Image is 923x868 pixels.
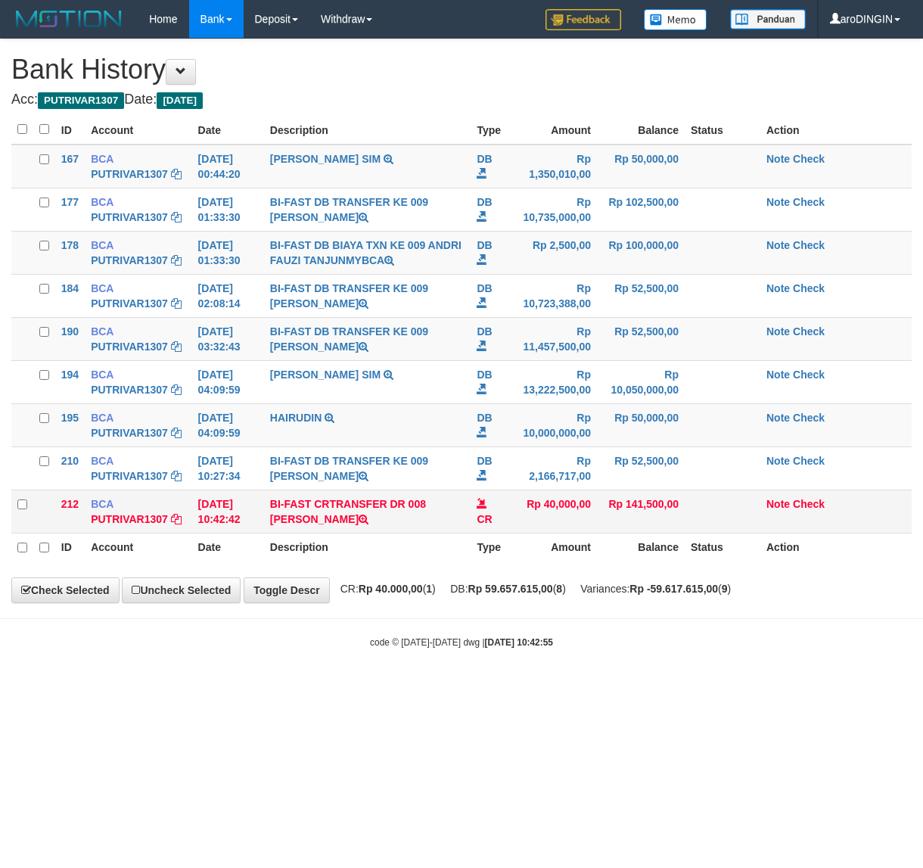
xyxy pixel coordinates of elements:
span: 195 [61,412,79,424]
span: 210 [61,455,79,467]
a: Check [793,455,825,467]
td: [DATE] 01:33:30 [192,231,264,274]
small: code © [DATE]-[DATE] dwg | [370,637,553,648]
strong: Rp -59.617.615,00 [629,583,718,595]
img: MOTION_logo.png [11,8,126,30]
span: BCA [91,412,113,424]
a: Uncheck Selected [122,577,241,603]
span: 177 [61,196,79,208]
th: ID [55,533,85,562]
a: Check [793,282,825,294]
td: BI-FAST DB TRANSFER KE 009 [PERSON_NAME] [264,188,471,231]
span: 190 [61,325,79,338]
td: [DATE] 02:08:14 [192,274,264,317]
td: Rp 52,500,00 [597,446,685,490]
span: BCA [91,196,113,208]
a: [PERSON_NAME] SIM [270,369,381,381]
strong: 1 [426,583,432,595]
td: BI-FAST CRTRANSFER DR 008 [PERSON_NAME] [264,490,471,533]
td: Rp 2,166,717,00 [509,446,597,490]
span: DB [477,239,492,251]
td: Rp 100,000,00 [597,231,685,274]
strong: Rp 40.000,00 [359,583,423,595]
a: Note [766,455,790,467]
td: BI-FAST DB BIAYA TXN KE 009 ANDRI FAUZI TANJUNMYBCA [264,231,471,274]
a: Note [766,498,790,510]
th: Balance [597,533,685,562]
span: PUTRIVAR1307 [38,92,124,109]
td: Rp 10,735,000,00 [509,188,597,231]
a: PUTRIVAR1307 [91,384,168,396]
a: HAIRUDIN [270,412,322,424]
a: Note [766,239,790,251]
a: [PERSON_NAME] SIM [270,153,381,165]
span: CR: ( ) DB: ( ) Variances: ( ) [333,583,732,595]
td: [DATE] 04:09:59 [192,403,264,446]
span: BCA [91,153,113,165]
td: [DATE] 03:32:43 [192,317,264,360]
span: DB [477,369,492,381]
a: Note [766,369,790,381]
th: Date [192,533,264,562]
a: PUTRIVAR1307 [91,168,168,180]
th: Description [264,115,471,145]
a: Note [766,153,790,165]
span: BCA [91,455,113,467]
span: BCA [91,282,113,294]
td: Rp 50,000,00 [597,403,685,446]
strong: [DATE] 10:42:55 [485,637,553,648]
a: PUTRIVAR1307 [91,211,168,223]
td: Rp 1,350,010,00 [509,145,597,188]
h4: Acc: Date: [11,92,912,107]
img: Feedback.jpg [545,9,621,30]
td: [DATE] 10:27:34 [192,446,264,490]
td: Rp 11,457,500,00 [509,317,597,360]
a: PUTRIVAR1307 [91,297,168,310]
a: Toggle Descr [244,577,330,603]
img: panduan.png [730,9,806,30]
th: Account [85,115,191,145]
a: PUTRIVAR1307 [91,254,168,266]
th: Amount [509,115,597,145]
span: BCA [91,239,113,251]
span: BCA [91,369,113,381]
th: Amount [509,533,597,562]
td: Rp 50,000,00 [597,145,685,188]
strong: Rp 59.657.615,00 [468,583,553,595]
th: Date [192,115,264,145]
span: CR [477,513,492,525]
strong: 9 [722,583,728,595]
a: Check [793,196,825,208]
span: DB [477,455,492,467]
span: DB [477,153,492,165]
a: Note [766,325,790,338]
th: Account [85,533,191,562]
span: 167 [61,153,79,165]
span: 194 [61,369,79,381]
td: BI-FAST DB TRANSFER KE 009 [PERSON_NAME] [264,274,471,317]
a: Check [793,239,825,251]
td: Rp 10,050,000,00 [597,360,685,403]
span: BCA [91,498,113,510]
a: PUTRIVAR1307 [91,427,168,439]
span: [DATE] [157,92,203,109]
td: Rp 10,723,388,00 [509,274,597,317]
span: DB [477,412,492,424]
td: Rp 10,000,000,00 [509,403,597,446]
a: Note [766,412,790,424]
a: PUTRIVAR1307 [91,470,168,482]
td: Rp 52,500,00 [597,317,685,360]
th: Action [760,533,912,562]
th: Balance [597,115,685,145]
a: Note [766,196,790,208]
th: Type [471,115,509,145]
h1: Bank History [11,54,912,85]
td: Rp 2,500,00 [509,231,597,274]
a: Note [766,282,790,294]
a: PUTRIVAR1307 [91,513,168,525]
td: Rp 40,000,00 [509,490,597,533]
img: Button%20Memo.svg [644,9,707,30]
span: 178 [61,239,79,251]
th: ID [55,115,85,145]
th: Status [685,533,760,562]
